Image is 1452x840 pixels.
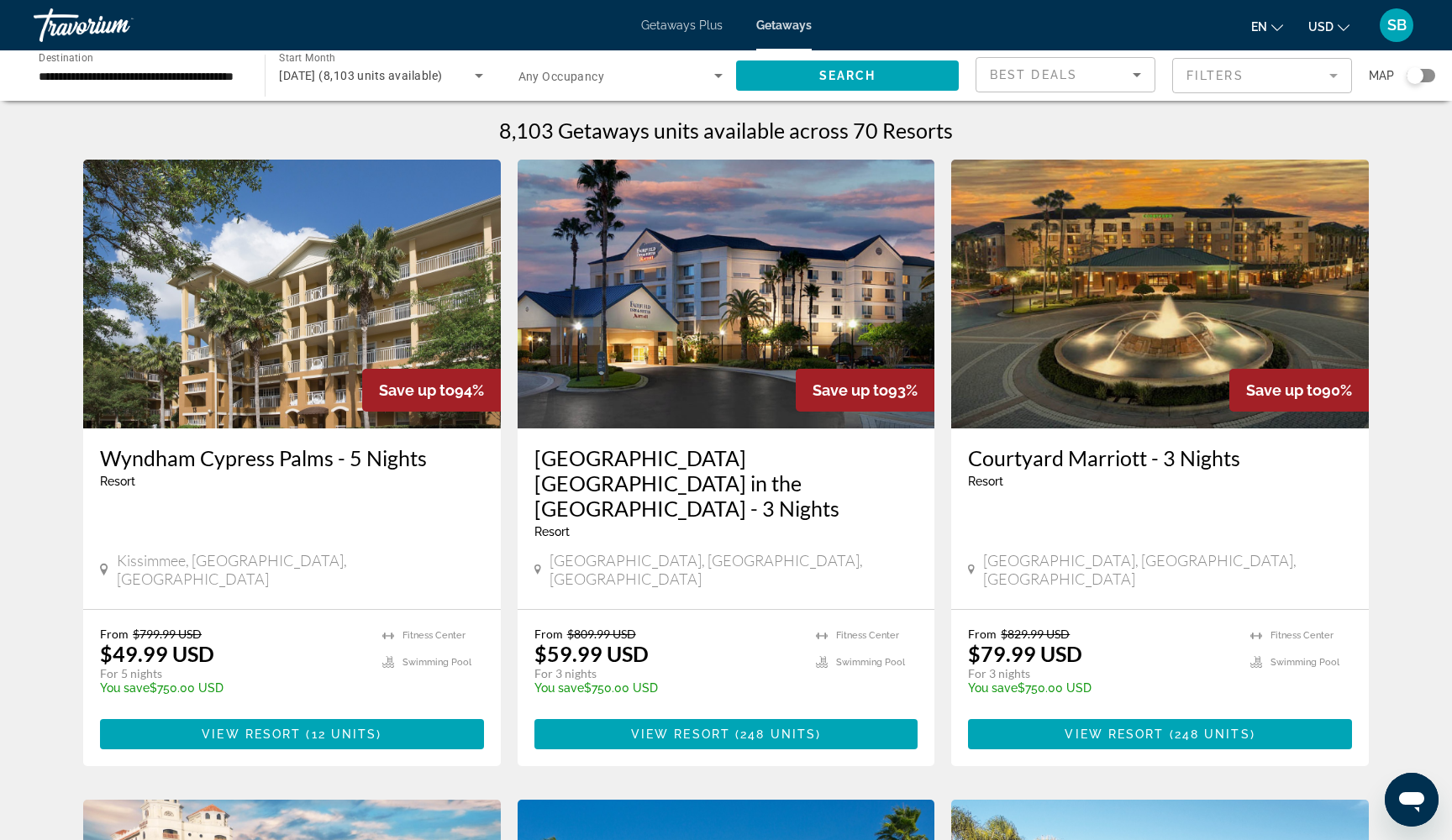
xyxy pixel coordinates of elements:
span: Resort [100,475,135,488]
p: $79.99 USD [968,641,1082,666]
iframe: Button to launch messaging window [1385,773,1439,827]
div: 93% [796,369,934,412]
span: ( ) [1165,727,1255,741]
button: View Resort(248 units) [968,719,1352,749]
a: Courtyard Marriott - 3 Nights [968,445,1352,470]
span: [GEOGRAPHIC_DATA], [GEOGRAPHIC_DATA], [GEOGRAPHIC_DATA] [550,551,918,588]
span: $829.99 USD [1001,627,1070,641]
span: From [968,627,997,641]
span: Save up to [1246,381,1322,399]
a: Getaways Plus [641,18,723,32]
a: [GEOGRAPHIC_DATA] [GEOGRAPHIC_DATA] in the [GEOGRAPHIC_DATA] - 3 Nights [534,445,918,521]
span: Fitness Center [402,630,466,641]
button: View Resort(12 units) [100,719,484,749]
button: Change currency [1308,14,1349,39]
button: Search [736,60,959,91]
span: You save [534,681,584,695]
span: $809.99 USD [567,627,636,641]
span: Best Deals [990,68,1077,81]
span: Swimming Pool [402,657,471,668]
span: Destination [39,51,93,63]
span: Resort [534,525,570,538]
span: 248 units [1175,727,1250,741]
span: Save up to [813,381,888,399]
a: Travorium [34,3,202,47]
span: ( ) [730,727,821,741]
span: SB [1387,17,1407,34]
span: View Resort [631,727,730,741]
span: Swimming Pool [836,657,905,668]
span: Save up to [379,381,455,399]
p: $750.00 USD [534,681,800,695]
span: Resort [968,475,1003,488]
span: From [534,627,563,641]
a: Wyndham Cypress Palms - 5 Nights [100,445,484,470]
p: For 3 nights [534,666,800,681]
span: You save [100,681,150,695]
button: View Resort(248 units) [534,719,918,749]
img: RR24E01X.jpg [518,160,935,428]
span: Fitness Center [1270,630,1334,641]
button: Change language [1251,14,1283,39]
img: 3995E01X.jpg [83,160,501,428]
span: Swimming Pool [1270,657,1339,668]
mat-select: Sort by [990,65,1141,85]
span: en [1251,20,1267,34]
p: For 5 nights [100,666,366,681]
span: Start Month [279,52,335,64]
span: Kissimmee, [GEOGRAPHIC_DATA], [GEOGRAPHIC_DATA] [117,551,484,588]
span: 12 units [312,727,377,741]
span: Map [1369,64,1394,87]
p: For 3 nights [968,666,1234,681]
span: ( ) [301,727,381,741]
p: $750.00 USD [968,681,1234,695]
span: [GEOGRAPHIC_DATA], [GEOGRAPHIC_DATA], [GEOGRAPHIC_DATA] [983,551,1352,588]
span: From [100,627,129,641]
span: 248 units [740,727,816,741]
p: $750.00 USD [100,681,366,695]
span: [DATE] (8,103 units available) [279,69,442,82]
img: RR21E01X.jpg [951,160,1369,428]
p: $49.99 USD [100,641,214,666]
div: 90% [1229,369,1369,412]
span: Search [819,69,876,82]
button: Filter [1172,57,1352,94]
span: View Resort [202,727,301,741]
div: 94% [362,369,501,412]
span: Any Occupancy [518,70,605,83]
p: $59.99 USD [534,641,649,666]
span: USD [1308,20,1334,34]
button: User Menu [1375,8,1418,43]
a: Getaways [756,18,812,32]
span: Fitness Center [836,630,899,641]
span: $799.99 USD [133,627,202,641]
h1: 8,103 Getaways units available across 70 Resorts [499,118,953,143]
span: View Resort [1065,727,1164,741]
span: You save [968,681,1018,695]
